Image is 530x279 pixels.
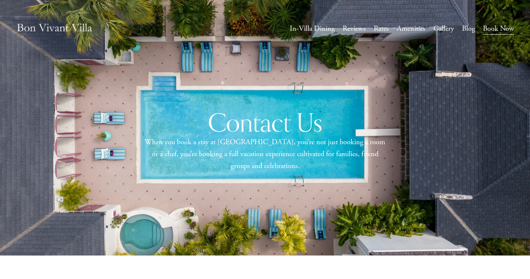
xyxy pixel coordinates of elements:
p: When you book a stay at [GEOGRAPHIC_DATA], you’re not just booking a room or a chef, you’re booki... [141,136,389,172]
a: Amenities [397,22,425,35]
a: Blog [462,22,475,35]
a: Gallery [433,22,454,35]
a: In-Villa Dining [290,22,335,35]
a: Book Now [483,22,514,35]
img: Caribbean Vacation Rental | Bon Vivant Villa [16,16,93,42]
a: Rates [374,22,389,35]
h1: Contact Us [162,107,368,138]
a: Reviews [343,22,366,35]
